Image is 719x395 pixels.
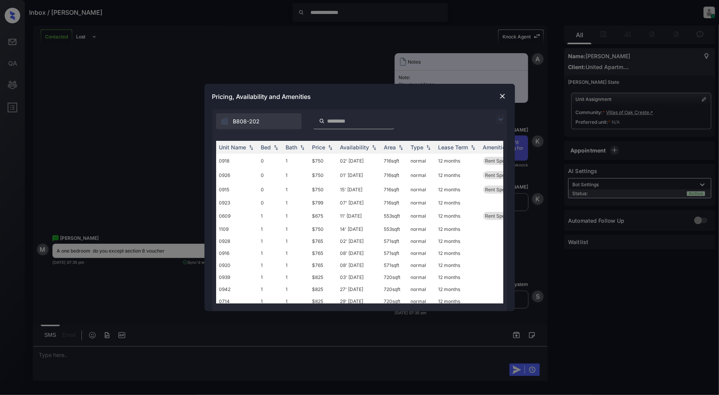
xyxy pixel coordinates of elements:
td: $825 [309,283,337,295]
td: 1 [283,168,309,182]
td: $675 [309,209,337,223]
td: 0928 [216,235,258,247]
td: 0920 [216,259,258,271]
td: 12 months [435,223,480,235]
img: sorting [424,145,432,150]
td: normal [408,223,435,235]
td: 01' [DATE] [337,168,381,182]
div: Amenities [483,144,509,151]
td: 1 [258,259,283,271]
td: 1 [258,271,283,283]
td: $765 [309,235,337,247]
td: normal [408,259,435,271]
td: 08' [DATE] [337,247,381,259]
td: 0 [258,197,283,209]
td: 1 [283,154,309,168]
img: sorting [469,145,477,150]
td: 1 [258,235,283,247]
td: $825 [309,295,337,307]
td: 571 sqft [381,259,408,271]
td: 12 months [435,168,480,182]
td: 1 [283,182,309,197]
td: 0942 [216,283,258,295]
td: 0 [258,168,283,182]
div: Bath [286,144,298,151]
img: sorting [397,145,405,150]
td: 0 [258,154,283,168]
td: 720 sqft [381,295,408,307]
td: $750 [309,223,337,235]
td: 07' [DATE] [337,197,381,209]
img: sorting [326,145,334,150]
div: Price [312,144,326,151]
img: sorting [298,145,306,150]
td: 1 [283,197,309,209]
td: normal [408,271,435,283]
td: 12 months [435,182,480,197]
td: 1 [283,223,309,235]
td: 1 [283,271,309,283]
td: 12 months [435,235,480,247]
td: 0916 [216,247,258,259]
td: 12 months [435,259,480,271]
td: 1 [283,259,309,271]
td: normal [408,182,435,197]
td: normal [408,168,435,182]
td: 716 sqft [381,182,408,197]
td: 27' [DATE] [337,283,381,295]
td: 1 [258,283,283,295]
td: 716 sqft [381,154,408,168]
td: 12 months [435,247,480,259]
td: 571 sqft [381,235,408,247]
div: Lease Term [438,144,468,151]
td: 0939 [216,271,258,283]
td: 1 [258,247,283,259]
td: 12 months [435,197,480,209]
td: 14' [DATE] [337,223,381,235]
img: sorting [370,145,378,150]
td: 15' [DATE] [337,182,381,197]
td: $750 [309,154,337,168]
td: $765 [309,259,337,271]
td: 02' [DATE] [337,235,381,247]
td: $765 [309,247,337,259]
td: 1 [283,247,309,259]
td: 12 months [435,209,480,223]
td: 571 sqft [381,247,408,259]
td: normal [408,197,435,209]
td: 12 months [435,271,480,283]
td: $799 [309,197,337,209]
td: 0926 [216,168,258,182]
td: normal [408,295,435,307]
td: 716 sqft [381,197,408,209]
td: 553 sqft [381,209,408,223]
td: $750 [309,182,337,197]
img: sorting [247,145,255,150]
td: 0714 [216,295,258,307]
td: 1 [283,295,309,307]
td: 12 months [435,283,480,295]
div: Type [411,144,424,151]
td: 0609 [216,209,258,223]
div: Bed [261,144,271,151]
td: 1 [258,209,283,223]
td: 1 [258,295,283,307]
td: normal [408,154,435,168]
div: Area [384,144,396,151]
td: 720 sqft [381,271,408,283]
td: 553 sqft [381,223,408,235]
td: normal [408,283,435,295]
td: 1 [283,283,309,295]
div: Unit Name [219,144,246,151]
span: Rent Special 1 [485,187,516,192]
td: normal [408,235,435,247]
td: 0918 [216,154,258,168]
td: normal [408,209,435,223]
img: icon-zuma [319,118,325,125]
td: 12 months [435,154,480,168]
td: normal [408,247,435,259]
td: 1 [283,209,309,223]
div: Pricing, Availability and Amenities [204,84,515,109]
td: 0923 [216,197,258,209]
td: 08' [DATE] [337,259,381,271]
